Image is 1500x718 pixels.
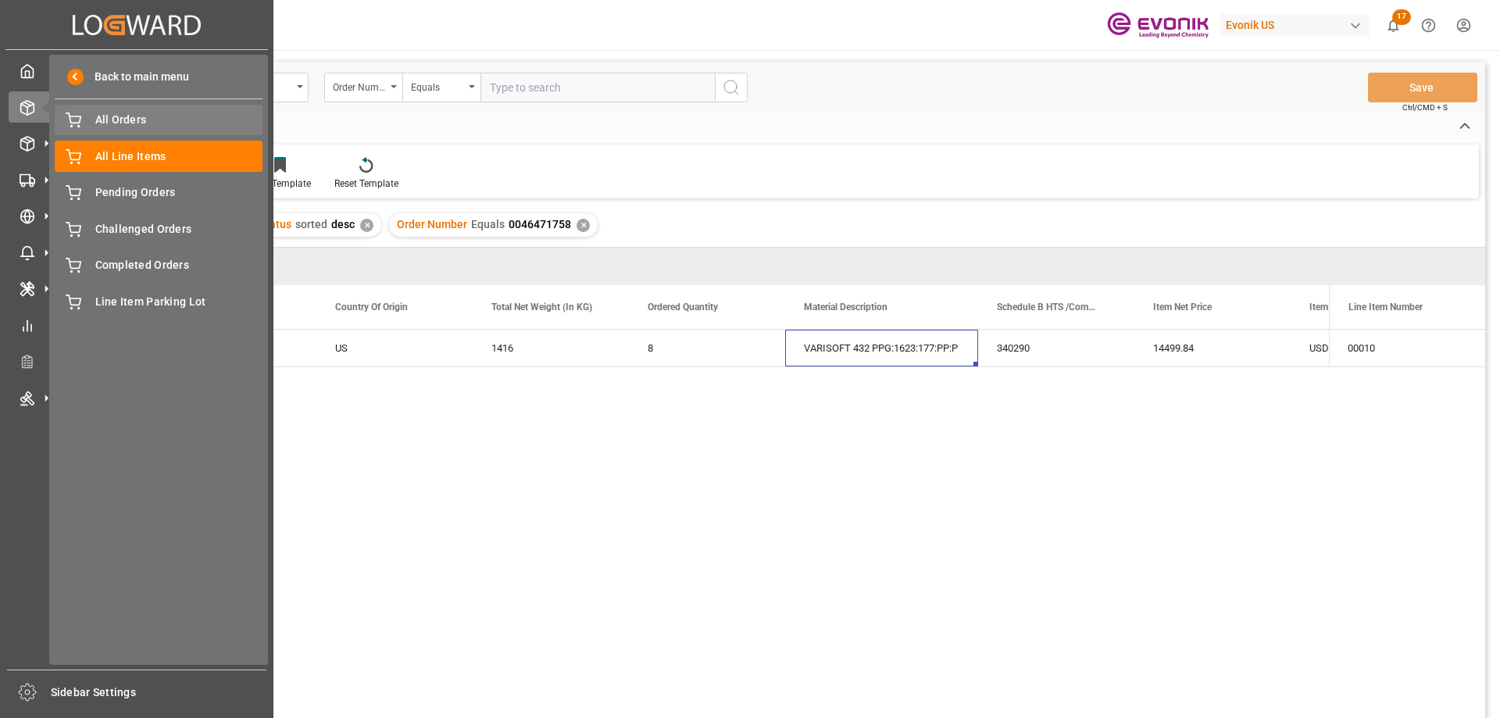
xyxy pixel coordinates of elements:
[1220,10,1376,40] button: Evonik US
[648,302,718,313] span: Ordered Quantity
[1348,302,1423,313] span: Line Item Number
[249,177,311,191] div: Save Template
[55,213,262,244] a: Challenged Orders
[1153,302,1212,313] span: Item Net Price
[360,219,373,232] div: ✕
[95,148,263,165] span: All Line Items
[295,218,327,230] span: sorted
[997,302,1102,313] span: Schedule B HTS /Commodity Code (HS Code)
[1368,73,1477,102] button: Save
[55,105,262,135] a: All Orders
[331,218,355,230] span: desc
[316,330,473,366] div: US
[95,257,263,273] span: Completed Orders
[577,219,590,232] div: ✕
[1402,102,1448,113] span: Ctrl/CMD + S
[402,73,480,102] button: open menu
[51,684,267,701] span: Sidebar Settings
[629,330,785,366] div: 8
[471,218,505,230] span: Equals
[715,73,748,102] button: search button
[1291,330,1447,366] div: USD
[55,286,262,316] a: Line Item Parking Lot
[55,177,262,208] a: Pending Orders
[1392,9,1411,25] span: 17
[491,302,592,313] span: Total Net Weight (In KG)
[333,77,386,95] div: Order Number
[324,73,402,102] button: open menu
[95,112,263,128] span: All Orders
[1134,330,1291,366] div: 14499.84
[509,218,571,230] span: 0046471758
[1107,12,1209,39] img: Evonik-brand-mark-Deep-Purple-RGB.jpeg_1700498283.jpeg
[804,302,887,313] span: Material Description
[55,141,262,171] a: All Line Items
[334,177,398,191] div: Reset Template
[978,330,1134,366] div: 340290
[335,302,408,313] span: Country Of Origin
[473,330,629,366] div: 1416
[95,221,263,238] span: Challenged Orders
[9,309,265,340] a: My Reports
[480,73,715,102] input: Type to search
[9,346,265,377] a: Transport Planner
[397,218,467,230] span: Order Number
[9,55,265,86] a: My Cockpit
[1329,330,1485,366] div: 00010
[95,184,263,201] span: Pending Orders
[55,250,262,280] a: Completed Orders
[84,69,189,85] span: Back to main menu
[1309,302,1414,313] span: Item Net Price (Currency)
[1220,14,1370,37] div: Evonik US
[1411,8,1446,43] button: Help Center
[95,294,263,310] span: Line Item Parking Lot
[785,330,978,366] div: VARISOFT 432 PPG:1623:177:PP:P
[411,77,464,95] div: Equals
[1329,330,1485,367] div: Press SPACE to select this row.
[1376,8,1411,43] button: show 17 new notifications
